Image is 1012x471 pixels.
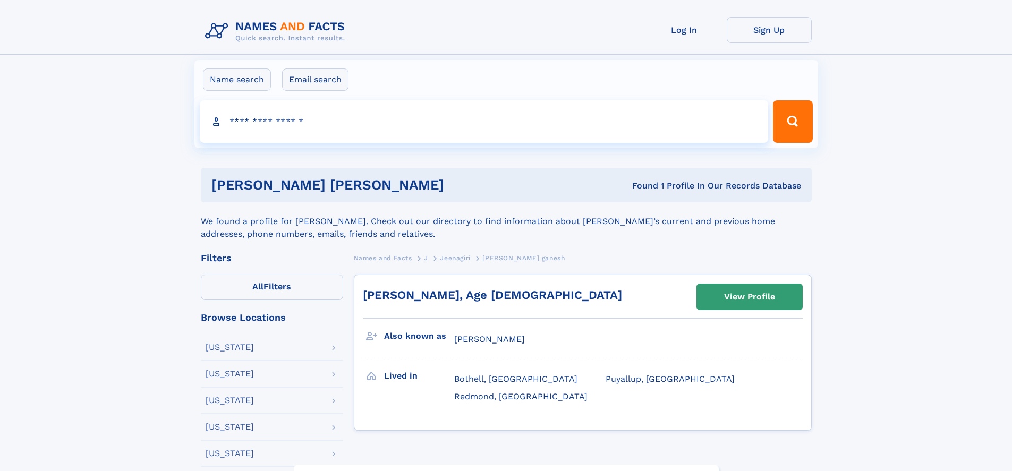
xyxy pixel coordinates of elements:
[201,17,354,46] img: Logo Names and Facts
[606,374,735,384] span: Puyallup, [GEOGRAPHIC_DATA]
[440,254,470,262] span: Jeenagiri
[642,17,727,43] a: Log In
[211,178,538,192] h1: [PERSON_NAME] [PERSON_NAME]
[201,313,343,322] div: Browse Locations
[384,327,454,345] h3: Also known as
[282,68,348,91] label: Email search
[424,251,428,264] a: J
[201,253,343,263] div: Filters
[363,288,622,302] a: [PERSON_NAME], Age [DEMOGRAPHIC_DATA]
[201,275,343,300] label: Filters
[206,370,254,378] div: [US_STATE]
[354,251,412,264] a: Names and Facts
[440,251,470,264] a: Jeenagiri
[206,423,254,431] div: [US_STATE]
[206,449,254,458] div: [US_STATE]
[538,180,801,192] div: Found 1 Profile In Our Records Database
[200,100,769,143] input: search input
[727,17,812,43] a: Sign Up
[773,100,812,143] button: Search Button
[454,334,525,344] span: [PERSON_NAME]
[384,367,454,385] h3: Lived in
[454,391,588,401] span: Redmond, [GEOGRAPHIC_DATA]
[206,343,254,352] div: [US_STATE]
[203,68,271,91] label: Name search
[697,284,802,310] a: View Profile
[206,396,254,405] div: [US_STATE]
[424,254,428,262] span: J
[724,285,775,309] div: View Profile
[252,281,263,292] span: All
[482,254,565,262] span: [PERSON_NAME] ganesh
[201,202,812,241] div: We found a profile for [PERSON_NAME]. Check out our directory to find information about [PERSON_N...
[454,374,577,384] span: Bothell, [GEOGRAPHIC_DATA]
